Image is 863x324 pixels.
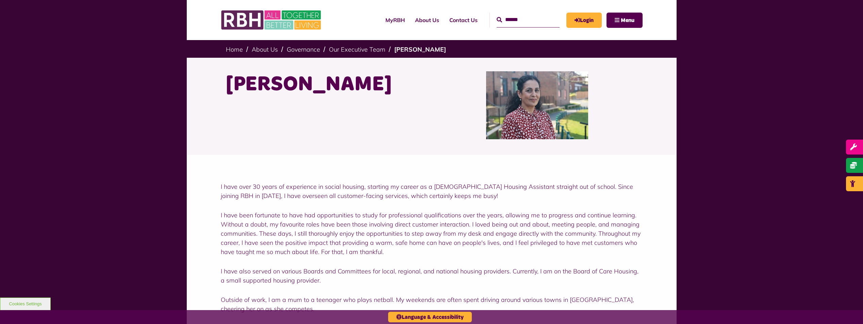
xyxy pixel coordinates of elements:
a: Contact Us [444,11,483,29]
button: Navigation [607,13,643,28]
a: About Us [410,11,444,29]
a: MyRBH [566,13,602,28]
a: About Us [252,46,278,53]
p: I have over 30 years of experience in social housing, starting my career as a [DEMOGRAPHIC_DATA] ... [221,182,643,200]
p: I have been fortunate to have had opportunities to study for professional qualifications over the... [221,211,643,256]
h1: [PERSON_NAME] [226,71,427,98]
span: Menu [621,18,634,23]
a: Governance [287,46,320,53]
img: Nadhia Khan [486,71,588,139]
img: RBH [221,7,323,33]
a: MyRBH [380,11,410,29]
iframe: Netcall Web Assistant for live chat [832,293,863,324]
p: I have also served on various Boards and Committees for local, regional, and national housing pro... [221,267,643,285]
a: Home [226,46,243,53]
a: Our Executive Team [329,46,385,53]
button: Language & Accessibility [388,312,472,322]
a: [PERSON_NAME] [394,46,446,53]
p: Outside of work, I am a mum to a teenager who plays netball. My weekends are often spent driving ... [221,295,643,313]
